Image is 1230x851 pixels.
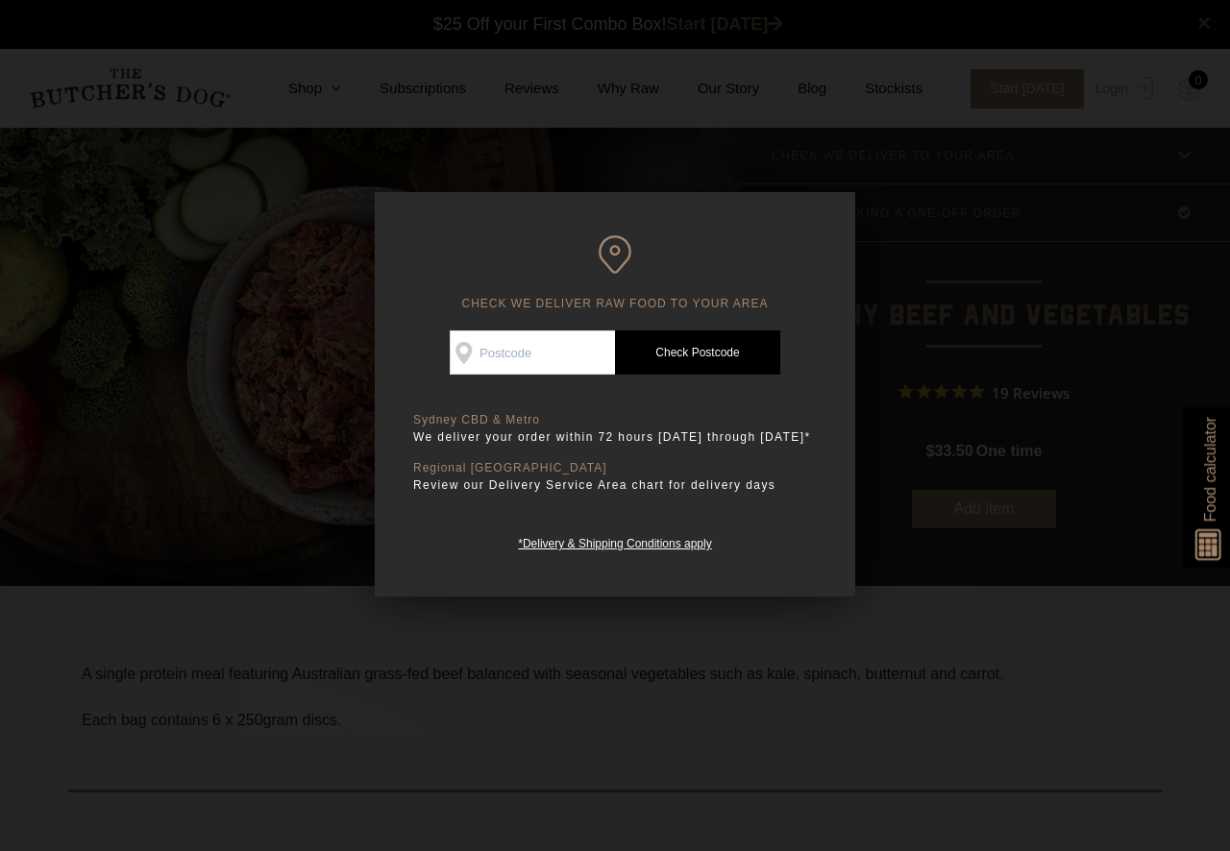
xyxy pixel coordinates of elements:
p: We deliver your order within 72 hours [DATE] through [DATE]* [413,427,817,447]
a: Check Postcode [615,330,780,375]
h6: CHECK WE DELIVER RAW FOOD TO YOUR AREA [413,235,817,311]
p: Sydney CBD & Metro [413,413,817,427]
p: Review our Delivery Service Area chart for delivery days [413,475,817,495]
span: Food calculator [1198,417,1221,522]
a: *Delivery & Shipping Conditions apply [518,532,711,550]
input: Postcode [450,330,615,375]
p: Regional [GEOGRAPHIC_DATA] [413,461,817,475]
